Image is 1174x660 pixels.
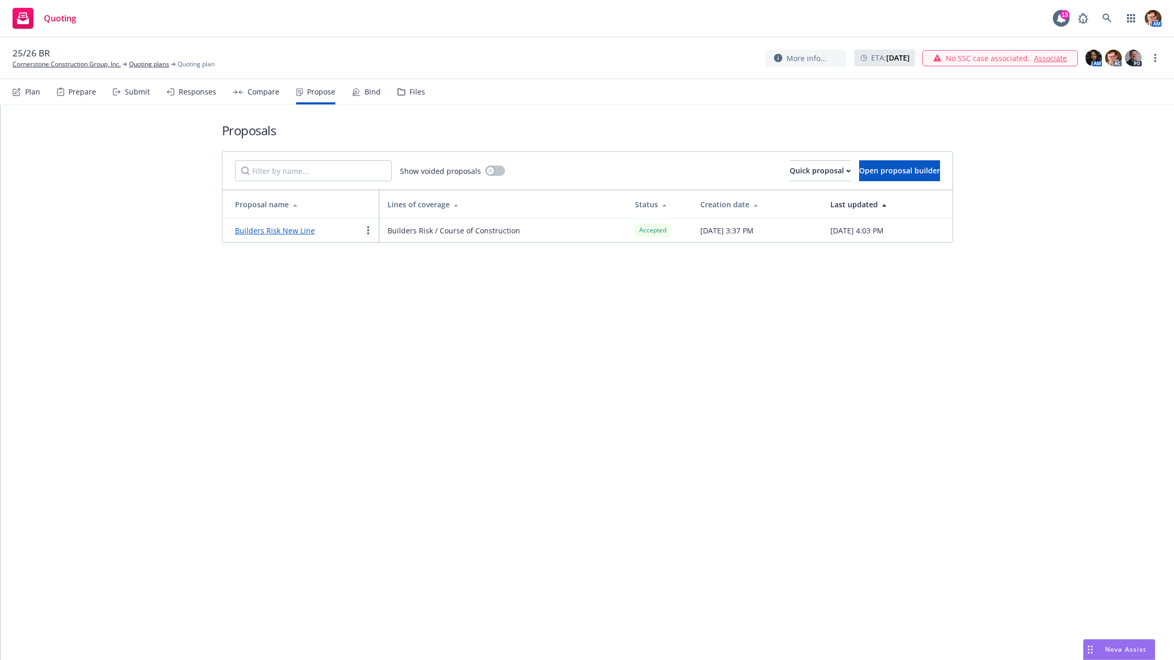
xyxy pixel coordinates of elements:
[1034,53,1067,64] a: Associate
[13,60,121,69] a: Cornerstone Construction Group, Inc.
[639,226,666,235] span: Accepted
[830,199,944,210] div: Last updated
[178,60,215,69] span: Quoting plan
[1105,50,1122,66] img: photo
[1097,8,1118,29] a: Search
[886,53,910,63] strong: [DATE]
[125,88,150,96] div: Submit
[400,166,481,176] span: Show voided proposals
[222,122,953,139] h1: Proposals
[1121,8,1142,29] a: Switch app
[388,199,619,210] div: Lines of coverage
[44,14,76,22] span: Quoting
[700,225,754,236] span: [DATE] 3:37 PM
[13,47,50,60] span: 25/26 BR
[248,88,279,96] div: Compare
[362,224,374,237] a: more
[1105,645,1146,654] span: Nova Assist
[68,88,96,96] div: Prepare
[1060,10,1070,19] div: 13
[25,88,40,96] div: Plan
[790,160,851,181] button: Quick proposal
[1125,50,1142,66] img: photo
[307,88,335,96] div: Propose
[859,166,940,175] span: Open proposal builder
[786,53,827,64] span: More info...
[946,53,1030,64] span: No SSC case associated.
[1083,639,1155,660] button: Nova Assist
[859,160,940,181] button: Open proposal builder
[235,226,315,235] a: Builders Risk New Line
[1084,640,1097,659] div: Drag to move
[129,60,169,69] a: Quoting plans
[766,50,846,67] button: More info...
[235,160,392,181] input: Filter by name...
[179,88,216,96] div: Responses
[635,199,684,210] div: Status
[8,4,80,33] a: Quoting
[830,225,884,236] span: [DATE] 4:03 PM
[1149,52,1161,64] a: more
[365,88,381,96] div: Bind
[1073,8,1094,29] a: Report a Bug
[700,199,814,210] div: Creation date
[790,161,851,181] div: Quick proposal
[388,225,520,236] span: Builders Risk / Course of Construction
[871,52,910,63] span: ETA :
[1145,10,1161,27] img: photo
[1085,50,1102,66] img: photo
[235,199,371,210] div: Proposal name
[409,88,425,96] div: Files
